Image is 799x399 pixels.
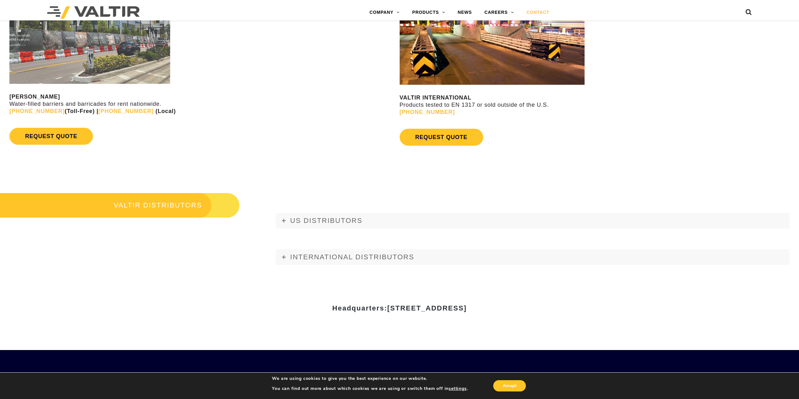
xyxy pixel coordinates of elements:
[9,108,98,114] strong: (Toll-Free) |
[400,129,483,146] a: REQUEST QUOTE
[9,93,398,115] p: Water-filled barriers and barricades for rent nationwide.
[363,6,406,19] a: COMPANY
[449,386,467,391] button: settings
[478,6,520,19] a: CAREERS
[332,304,467,312] strong: Headquarters:
[9,94,60,100] strong: [PERSON_NAME]
[406,6,451,19] a: PRODUCTS
[272,386,468,391] p: You can find out more about which cookies we are using or switch them off in .
[520,6,556,19] a: CONTACT
[98,108,154,114] a: [PHONE_NUMBER]
[451,6,478,19] a: NEWS
[272,376,468,381] p: We are using cookies to give you the best experience on our website.
[9,128,93,145] a: REQUEST QUOTE
[387,304,467,312] span: [STREET_ADDRESS]
[276,249,790,265] a: INTERNATIONAL DISTRIBUTORS
[400,109,455,115] a: [PHONE_NUMBER]
[47,6,140,19] img: Valtir
[276,213,790,229] a: US DISTRIBUTORS
[290,253,414,261] span: INTERNATIONAL DISTRIBUTORS
[493,380,526,391] button: Accept
[155,108,176,114] strong: (Local)
[400,94,472,101] strong: VALTIR INTERNATIONAL
[9,108,65,114] a: [PHONE_NUMBER]
[290,217,362,224] span: US DISTRIBUTORS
